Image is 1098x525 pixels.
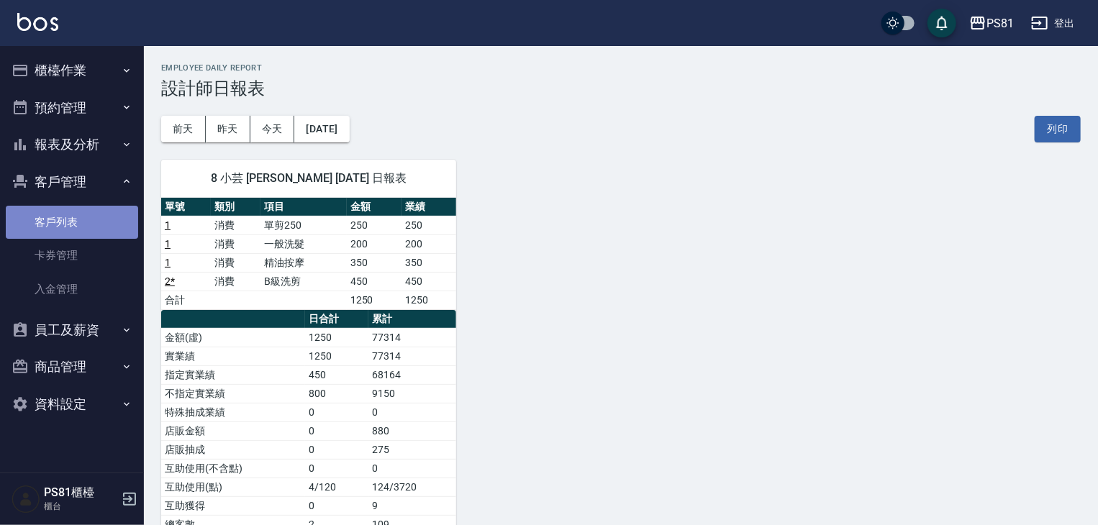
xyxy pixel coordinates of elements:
button: save [927,9,956,37]
td: 800 [305,384,368,403]
td: 4/120 [305,478,368,496]
td: 0 [368,459,456,478]
button: 資料設定 [6,385,138,423]
a: 客戶列表 [6,206,138,239]
th: 日合計 [305,310,368,329]
td: 1250 [401,291,456,309]
h2: Employee Daily Report [161,63,1081,73]
img: Person [12,485,40,513]
td: 250 [347,216,401,234]
td: 880 [368,421,456,440]
img: Logo [17,13,58,31]
h3: 設計師日報表 [161,78,1081,99]
button: 員工及薪資 [6,311,138,349]
button: 預約管理 [6,89,138,127]
td: 店販抽成 [161,440,305,459]
table: a dense table [161,198,456,310]
td: 9 [368,496,456,515]
td: 450 [401,272,456,291]
button: 報表及分析 [6,126,138,163]
td: 275 [368,440,456,459]
td: 250 [401,216,456,234]
td: 9150 [368,384,456,403]
th: 項目 [260,198,347,216]
th: 累計 [368,310,456,329]
td: 350 [401,253,456,272]
td: 0 [368,403,456,421]
h5: PS81櫃檯 [44,485,117,500]
td: 0 [305,440,368,459]
th: 單號 [161,198,211,216]
td: 1250 [347,291,401,309]
td: 124/3720 [368,478,456,496]
a: 1 [165,219,171,231]
td: 0 [305,403,368,421]
a: 入金管理 [6,273,138,306]
a: 1 [165,238,171,250]
td: 店販金額 [161,421,305,440]
button: 昨天 [206,116,250,142]
a: 卡券管理 [6,239,138,272]
td: 200 [347,234,401,253]
td: 消費 [211,253,260,272]
td: 不指定實業績 [161,384,305,403]
button: 商品管理 [6,348,138,385]
td: 0 [305,459,368,478]
td: 350 [347,253,401,272]
td: 77314 [368,347,456,365]
td: 68164 [368,365,456,384]
td: 實業績 [161,347,305,365]
button: 客戶管理 [6,163,138,201]
a: 1 [165,257,171,268]
th: 金額 [347,198,401,216]
button: 櫃檯作業 [6,52,138,89]
button: PS81 [963,9,1020,38]
td: 指定實業績 [161,365,305,384]
button: 登出 [1025,10,1081,37]
td: 消費 [211,234,260,253]
td: 1250 [305,328,368,347]
button: [DATE] [294,116,349,142]
th: 業績 [401,198,456,216]
td: 1250 [305,347,368,365]
td: B級洗剪 [260,272,347,291]
td: 消費 [211,216,260,234]
td: 精油按摩 [260,253,347,272]
button: 前天 [161,116,206,142]
td: 一般洗髮 [260,234,347,253]
td: 消費 [211,272,260,291]
span: 8 小芸 [PERSON_NAME] [DATE] 日報表 [178,171,439,186]
td: 金額(虛) [161,328,305,347]
td: 互助使用(不含點) [161,459,305,478]
button: 列印 [1035,116,1081,142]
p: 櫃台 [44,500,117,513]
td: 特殊抽成業績 [161,403,305,421]
td: 200 [401,234,456,253]
td: 合計 [161,291,211,309]
td: 450 [347,272,401,291]
td: 0 [305,496,368,515]
td: 77314 [368,328,456,347]
td: 450 [305,365,368,384]
th: 類別 [211,198,260,216]
td: 互助使用(點) [161,478,305,496]
td: 0 [305,421,368,440]
button: 今天 [250,116,295,142]
td: 單剪250 [260,216,347,234]
td: 互助獲得 [161,496,305,515]
div: PS81 [986,14,1014,32]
